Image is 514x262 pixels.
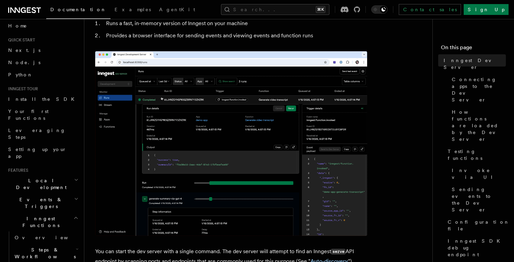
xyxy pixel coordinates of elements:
[371,5,388,14] button: Toggle dark mode
[104,31,367,40] li: Provides a browser interface for sending events and viewing events and function runs
[5,212,80,231] button: Inngest Functions
[452,186,506,213] span: Sending events to the Dev Server
[449,164,506,183] a: Invoke via UI
[331,249,345,255] code: serve
[15,235,85,240] span: Overview
[399,4,461,15] a: Contact sales
[445,235,506,261] a: Inngest SDK debug endpoint
[445,216,506,235] a: Configuration file
[12,231,80,244] a: Overview
[5,124,80,143] a: Leveraging Steps
[5,56,80,69] a: Node.js
[449,106,506,145] a: How functions are loaded by the Dev Server
[5,44,80,56] a: Next.js
[452,109,506,143] span: How functions are loaded by the Dev Server
[8,147,67,159] span: Setting up your app
[5,20,80,32] a: Home
[221,4,329,15] button: Search...⌘K
[8,96,79,102] span: Install the SDK
[5,105,80,124] a: Your first Functions
[441,43,506,54] h4: On this page
[50,7,106,12] span: Documentation
[8,109,49,121] span: Your first Functions
[448,238,506,258] span: Inngest SDK debug endpoint
[441,54,506,73] a: Inngest Dev Server
[448,148,506,162] span: Testing functions
[115,7,151,12] span: Examples
[5,37,35,43] span: Quick start
[5,215,73,229] span: Inngest Functions
[444,57,506,71] span: Inngest Dev Server
[159,7,195,12] span: AgentKit
[12,246,76,260] span: Steps & Workflows
[5,196,74,210] span: Events & Triggers
[316,6,325,13] kbd: ⌘K
[5,86,38,92] span: Inngest tour
[5,174,80,193] button: Local Development
[8,60,40,65] span: Node.js
[5,168,28,173] span: Features
[449,73,506,106] a: Connecting apps to the Dev Server
[95,51,367,236] img: Dev Server Demo
[5,69,80,81] a: Python
[110,2,155,18] a: Examples
[8,22,27,29] span: Home
[5,177,74,191] span: Local Development
[448,219,510,232] span: Configuration file
[5,193,80,212] button: Events & Triggers
[8,48,40,53] span: Next.js
[104,19,367,28] li: Runs a fast, in-memory version of Inngest on your machine
[8,72,33,77] span: Python
[8,128,66,140] span: Leveraging Steps
[464,4,509,15] a: Sign Up
[445,145,506,164] a: Testing functions
[5,143,80,162] a: Setting up your app
[449,183,506,216] a: Sending events to the Dev Server
[452,167,506,181] span: Invoke via UI
[46,2,110,19] a: Documentation
[155,2,199,18] a: AgentKit
[5,93,80,105] a: Install the SDK
[452,76,506,103] span: Connecting apps to the Dev Server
